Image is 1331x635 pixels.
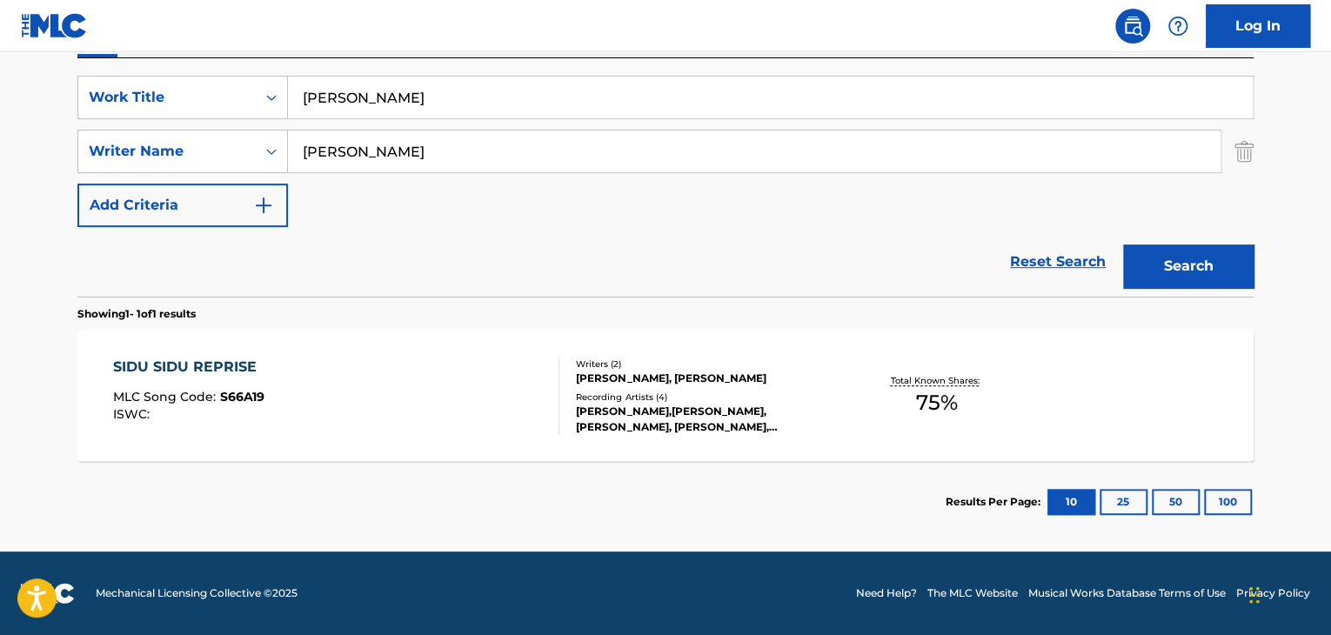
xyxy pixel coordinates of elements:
div: Work Title [89,87,245,108]
span: Mechanical Licensing Collective © 2025 [96,585,298,601]
p: Showing 1 - 1 of 1 results [77,306,196,322]
button: Search [1123,244,1254,288]
button: 10 [1047,489,1095,515]
a: The MLC Website [927,585,1018,601]
div: SIDU SIDU REPRISE [113,357,265,378]
div: [PERSON_NAME], [PERSON_NAME] [576,371,839,386]
img: help [1167,16,1188,37]
form: Search Form [77,76,1254,297]
div: Help [1160,9,1195,43]
a: SIDU SIDU REPRISEMLC Song Code:S66A19ISWC:Writers (2)[PERSON_NAME], [PERSON_NAME]Recording Artist... [77,331,1254,461]
a: Reset Search [1001,243,1114,281]
a: Musical Works Database Terms of Use [1028,585,1226,601]
span: 75 % [916,387,958,418]
img: search [1122,16,1143,37]
img: MLC Logo [21,13,88,38]
span: S66A19 [220,389,264,404]
button: 25 [1100,489,1147,515]
div: Writers ( 2 ) [576,358,839,371]
div: Drag [1249,569,1260,621]
img: Delete Criterion [1234,130,1254,173]
p: Results Per Page: [946,494,1045,510]
a: Need Help? [856,585,917,601]
button: Add Criteria [77,184,288,227]
button: 50 [1152,489,1200,515]
a: Privacy Policy [1236,585,1310,601]
a: Log In [1206,4,1310,48]
button: 100 [1204,489,1252,515]
p: Total Known Shares: [890,374,983,387]
span: ISWC : [113,406,154,422]
div: Writer Name [89,141,245,162]
a: Public Search [1115,9,1150,43]
div: Recording Artists ( 4 ) [576,391,839,404]
iframe: Chat Widget [1244,551,1331,635]
img: logo [21,583,75,604]
div: [PERSON_NAME],[PERSON_NAME], [PERSON_NAME], [PERSON_NAME], [PERSON_NAME] [576,404,839,435]
img: 9d2ae6d4665cec9f34b9.svg [253,195,274,216]
span: MLC Song Code : [113,389,220,404]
